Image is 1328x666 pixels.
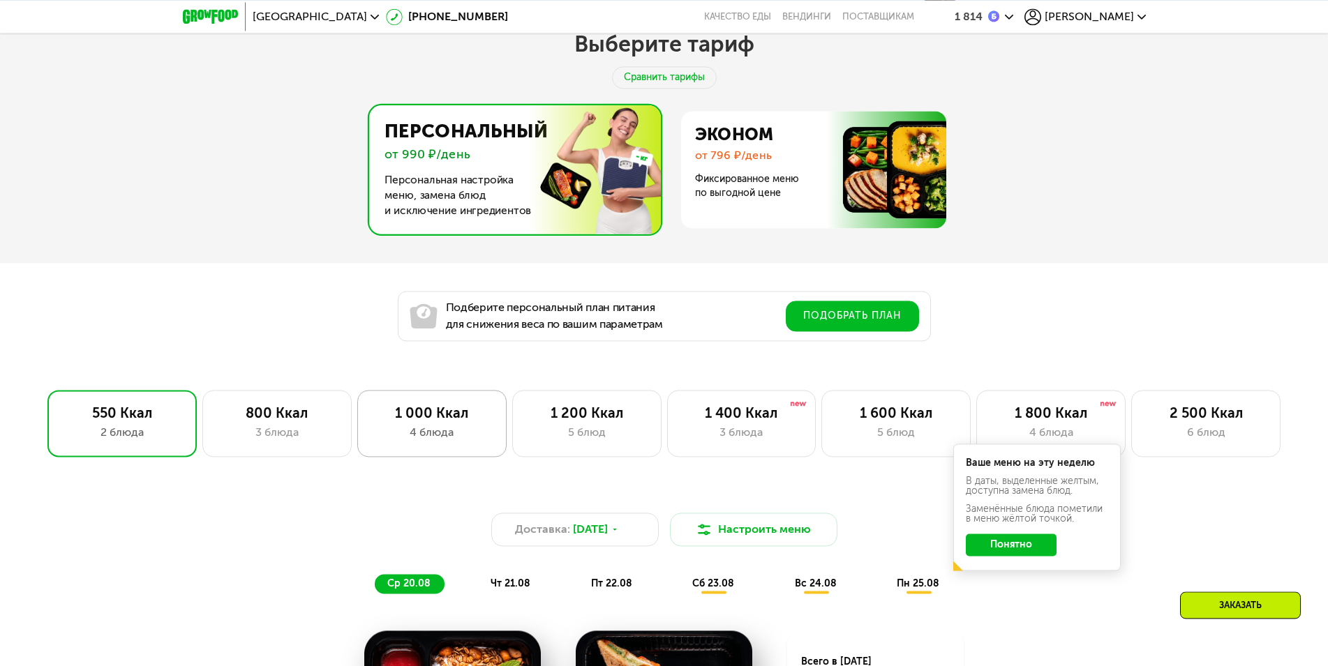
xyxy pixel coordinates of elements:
[991,424,1111,441] div: 4 блюда
[612,66,717,89] div: Сравнить тарифы
[217,404,337,421] div: 800 Ккал
[782,11,831,22] a: Вендинги
[704,11,771,22] a: Качество еды
[1045,11,1134,22] span: [PERSON_NAME]
[446,299,663,333] p: Подберите персональный план питания для снижения веса по вашим параметрам
[897,577,939,589] span: пн 25.08
[1146,404,1266,421] div: 2 500 Ккал
[372,424,492,441] div: 4 блюда
[372,404,492,421] div: 1 000 Ккал
[966,504,1108,524] div: Заменённые блюда пометили в меню жёлтой точкой.
[62,424,182,441] div: 2 блюда
[966,476,1108,496] div: В даты, выделенные желтым, доступна замена блюд.
[1180,591,1301,619] div: Заказать
[253,11,367,22] span: [GEOGRAPHIC_DATA]
[836,424,956,441] div: 5 блюд
[795,577,837,589] span: вс 24.08
[955,11,983,22] div: 1 814
[527,404,647,421] div: 1 200 Ккал
[491,577,530,589] span: чт 21.08
[692,577,734,589] span: сб 23.08
[682,404,802,421] div: 1 400 Ккал
[842,11,914,22] div: поставщикам
[217,424,337,441] div: 3 блюда
[515,521,570,538] span: Доставка:
[527,424,647,441] div: 5 блюд
[62,404,182,421] div: 550 Ккал
[386,8,508,25] a: [PHONE_NUMBER]
[966,458,1108,468] div: Ваше меню на эту неделю
[573,521,608,538] span: [DATE]
[591,577,632,589] span: пт 22.08
[682,424,802,441] div: 3 блюда
[991,404,1111,421] div: 1 800 Ккал
[836,404,956,421] div: 1 600 Ккал
[966,533,1057,556] button: Понятно
[574,30,754,58] h2: Выберите тариф
[786,301,919,331] button: Подобрать план
[670,513,837,546] button: Настроить меню
[1146,424,1266,441] div: 6 блюд
[387,577,431,589] span: ср 20.08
